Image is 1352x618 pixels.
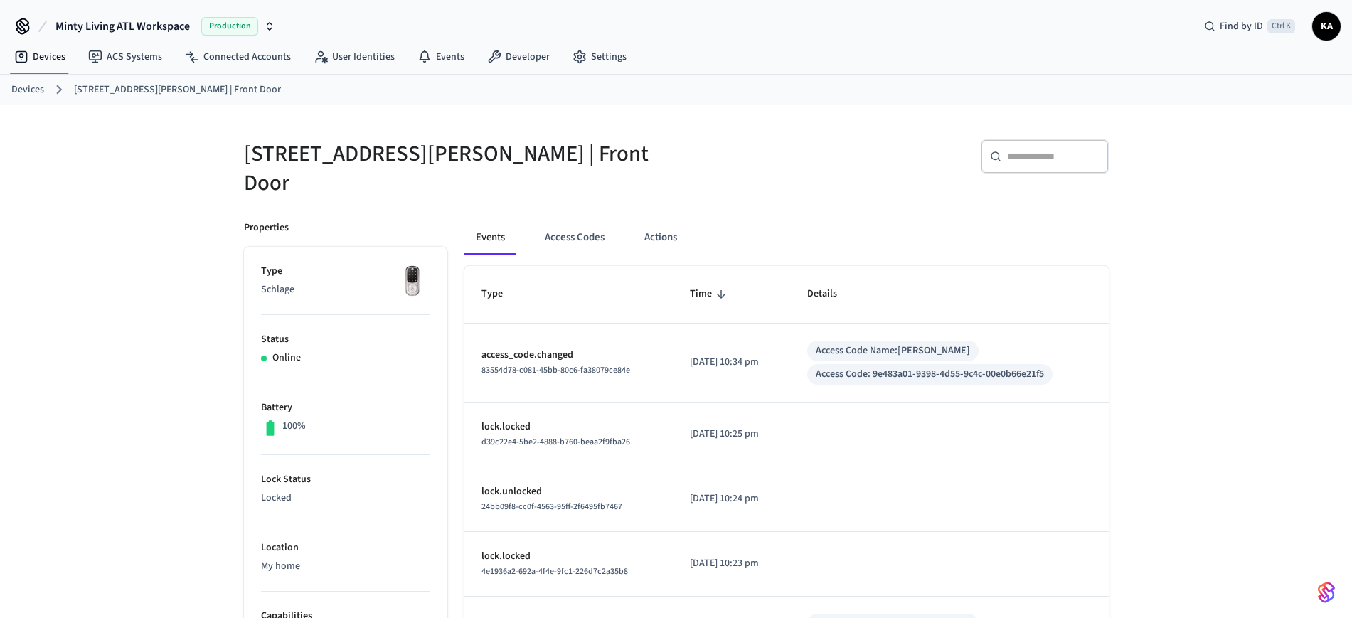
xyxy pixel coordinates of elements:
[395,264,430,299] img: Yale Assure Touchscreen Wifi Smart Lock, Satin Nickel, Front
[77,44,174,70] a: ACS Systems
[244,139,668,198] h5: [STREET_ADDRESS][PERSON_NAME] | Front Door
[481,436,630,448] span: d39c22e4-5be2-4888-b760-beaa2f9fba26
[55,18,190,35] span: Minty Living ATL Workspace
[633,220,688,255] button: Actions
[481,283,521,305] span: Type
[481,565,628,577] span: 4e1936a2-692a-4f4e-9fc1-226d7c2a35b8
[261,332,430,347] p: Status
[272,351,301,366] p: Online
[1220,19,1263,33] span: Find by ID
[690,427,773,442] p: [DATE] 10:25 pm
[261,472,430,487] p: Lock Status
[1312,12,1341,41] button: KA
[261,282,430,297] p: Schlage
[302,44,406,70] a: User Identities
[807,283,856,305] span: Details
[261,540,430,555] p: Location
[464,220,516,255] button: Events
[261,400,430,415] p: Battery
[11,82,44,97] a: Devices
[690,491,773,506] p: [DATE] 10:24 pm
[816,367,1044,382] div: Access Code: 9e483a01-9398-4d55-9c4c-00e0b66e21f5
[282,419,306,434] p: 100%
[201,17,258,36] span: Production
[74,82,281,97] a: [STREET_ADDRESS][PERSON_NAME] | Front Door
[481,484,656,499] p: lock.unlocked
[3,44,77,70] a: Devices
[406,44,476,70] a: Events
[690,556,773,571] p: [DATE] 10:23 pm
[561,44,638,70] a: Settings
[481,501,622,513] span: 24bb09f8-cc0f-4563-95ff-2f6495fb7467
[174,44,302,70] a: Connected Accounts
[261,264,430,279] p: Type
[816,343,970,358] div: Access Code Name: [PERSON_NAME]
[481,364,630,376] span: 83554d78-c081-45bb-80c6-fa38079ce84e
[476,44,561,70] a: Developer
[690,283,730,305] span: Time
[481,348,656,363] p: access_code.changed
[244,220,289,235] p: Properties
[690,355,773,370] p: [DATE] 10:34 pm
[1314,14,1339,39] span: KA
[1193,14,1306,39] div: Find by IDCtrl K
[533,220,616,255] button: Access Codes
[261,491,430,506] p: Locked
[464,220,1109,255] div: ant example
[481,549,656,564] p: lock.locked
[481,420,656,435] p: lock.locked
[1318,581,1335,604] img: SeamLogoGradient.69752ec5.svg
[1267,19,1295,33] span: Ctrl K
[261,559,430,574] p: My home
